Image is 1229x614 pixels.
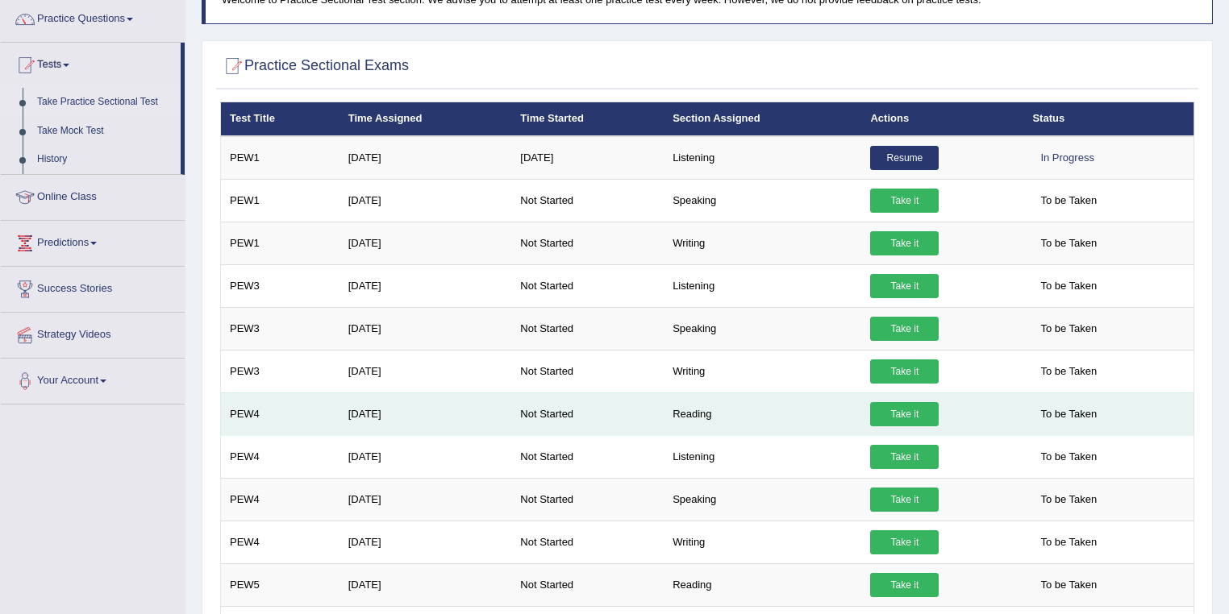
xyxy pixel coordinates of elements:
[1032,359,1105,384] span: To be Taken
[511,102,664,136] th: Time Started
[340,435,512,478] td: [DATE]
[340,307,512,350] td: [DATE]
[221,392,340,435] td: PEW4
[664,563,861,606] td: Reading
[664,264,861,307] td: Listening
[1032,402,1105,426] span: To be Taken
[664,307,861,350] td: Speaking
[221,350,340,392] td: PEW3
[221,222,340,264] td: PEW1
[1,267,185,307] a: Success Stories
[30,88,181,117] a: Take Practice Sectional Test
[511,478,664,521] td: Not Started
[870,231,939,255] a: Take it
[511,179,664,222] td: Not Started
[1032,146,1102,170] div: In Progress
[664,179,861,222] td: Speaking
[511,563,664,606] td: Not Started
[870,274,939,298] a: Take it
[1032,231,1105,255] span: To be Taken
[30,117,181,146] a: Take Mock Test
[221,563,340,606] td: PEW5
[1032,317,1105,341] span: To be Taken
[870,359,939,384] a: Take it
[220,54,409,78] h2: Practice Sectional Exams
[340,563,512,606] td: [DATE]
[511,392,664,435] td: Not Started
[511,435,664,478] td: Not Started
[340,392,512,435] td: [DATE]
[664,392,861,435] td: Reading
[1,43,181,83] a: Tests
[30,145,181,174] a: History
[664,350,861,392] td: Writing
[870,146,939,170] a: Resume
[870,573,939,597] a: Take it
[870,530,939,554] a: Take it
[664,102,861,136] th: Section Assigned
[664,222,861,264] td: Writing
[221,307,340,350] td: PEW3
[1023,102,1194,136] th: Status
[1032,530,1105,554] span: To be Taken
[664,521,861,563] td: Writing
[1032,274,1105,298] span: To be Taken
[340,478,512,521] td: [DATE]
[664,435,861,478] td: Listening
[1032,189,1105,213] span: To be Taken
[664,478,861,521] td: Speaking
[340,521,512,563] td: [DATE]
[861,102,1023,136] th: Actions
[870,402,939,426] a: Take it
[340,264,512,307] td: [DATE]
[221,102,340,136] th: Test Title
[221,478,340,521] td: PEW4
[511,307,664,350] td: Not Started
[1,313,185,353] a: Strategy Videos
[1032,487,1105,512] span: To be Taken
[511,136,664,180] td: [DATE]
[1032,445,1105,469] span: To be Taken
[221,264,340,307] td: PEW3
[511,521,664,563] td: Not Started
[1,221,185,261] a: Predictions
[870,487,939,512] a: Take it
[340,179,512,222] td: [DATE]
[221,521,340,563] td: PEW4
[1,359,185,399] a: Your Account
[511,350,664,392] td: Not Started
[221,435,340,478] td: PEW4
[511,264,664,307] td: Not Started
[870,445,939,469] a: Take it
[1032,573,1105,597] span: To be Taken
[511,222,664,264] td: Not Started
[870,189,939,213] a: Take it
[340,136,512,180] td: [DATE]
[1,175,185,215] a: Online Class
[340,350,512,392] td: [DATE]
[340,222,512,264] td: [DATE]
[221,179,340,222] td: PEW1
[664,136,861,180] td: Listening
[340,102,512,136] th: Time Assigned
[221,136,340,180] td: PEW1
[870,317,939,341] a: Take it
